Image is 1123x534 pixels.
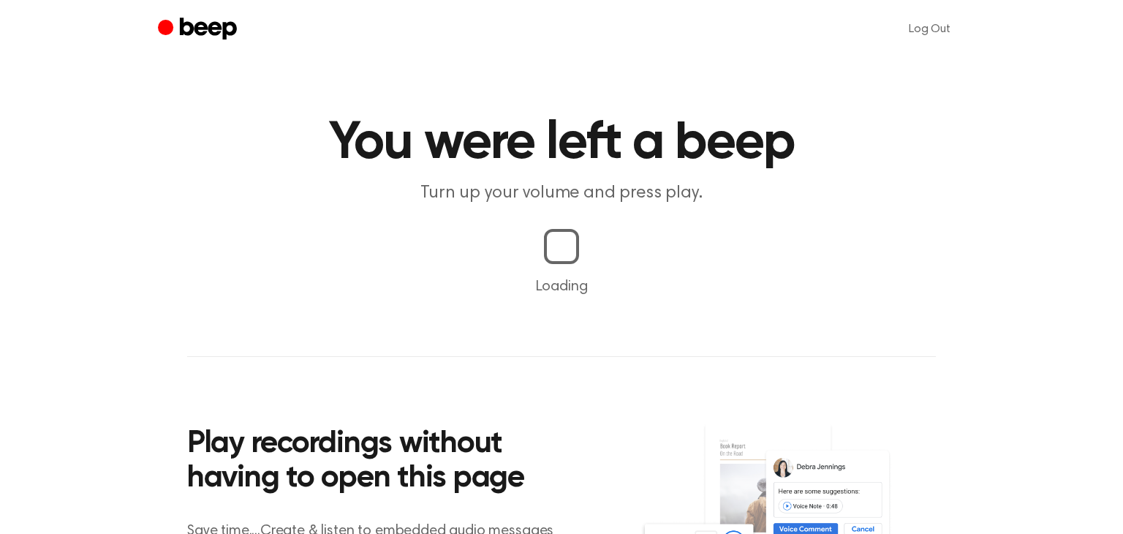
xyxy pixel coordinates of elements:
[187,427,581,497] h2: Play recordings without having to open this page
[894,12,965,47] a: Log Out
[281,181,842,206] p: Turn up your volume and press play.
[158,15,241,44] a: Beep
[187,117,936,170] h1: You were left a beep
[18,276,1105,298] p: Loading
